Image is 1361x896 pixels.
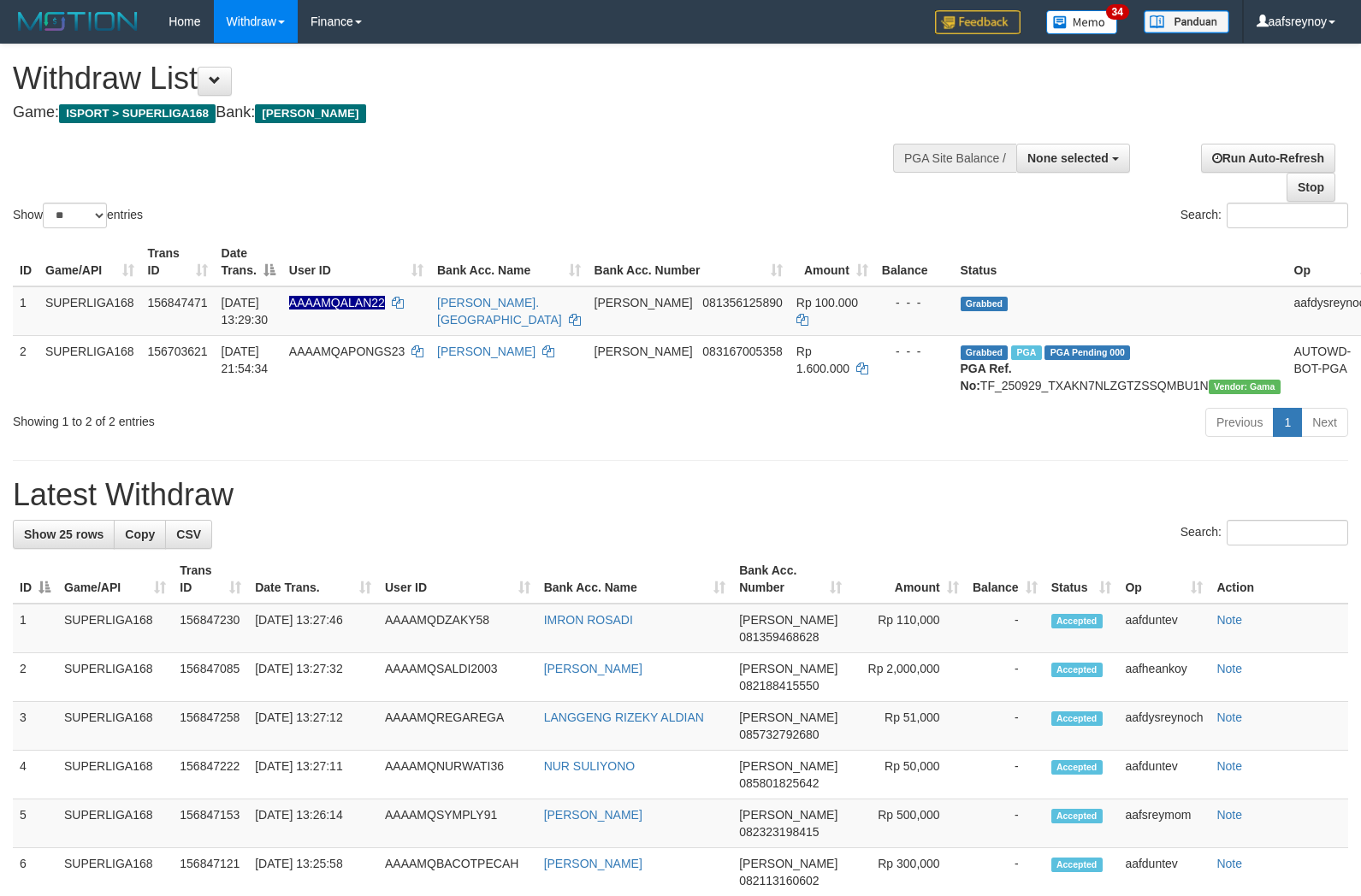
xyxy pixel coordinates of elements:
td: SUPERLIGA168 [38,286,141,336]
span: [DATE] 13:29:30 [222,296,269,327]
th: Status: activate to sort column ascending [1044,555,1119,604]
img: Button%20Memo.svg [1046,10,1118,34]
span: Copy 085732792680 to clipboard [739,728,819,741]
span: 156703621 [148,345,208,358]
a: Previous [1205,408,1274,437]
span: [PERSON_NAME] [739,857,837,870]
h4: Game: Bank: [13,104,891,121]
td: 156847258 [173,702,248,751]
a: Note [1216,857,1242,870]
img: Feedback.jpg [935,10,1021,34]
td: TF_250929_TXAKN7NLZGTZSSQMBU1N [954,335,1287,401]
a: 1 [1273,408,1302,437]
td: Rp 51,000 [849,702,966,751]
th: User ID: activate to sort column ascending [282,238,430,286]
th: Game/API: activate to sort column ascending [38,238,141,286]
th: Trans ID: activate to sort column ascending [141,238,215,286]
div: - - - [882,294,947,311]
span: Accepted [1051,711,1103,726]
td: SUPERLIGA168 [57,799,173,848]
td: - [966,799,1044,848]
label: Search: [1181,203,1348,228]
td: 5 [13,799,57,848]
td: SUPERLIGA168 [57,702,173,751]
span: Copy 081359468628 to clipboard [739,630,819,644]
td: SUPERLIGA168 [57,604,173,653]
span: 156847471 [148,296,208,309]
td: AAAAMQREGAREGA [378,702,537,751]
td: 3 [13,702,57,751]
a: Note [1216,662,1242,675]
td: SUPERLIGA168 [38,335,141,401]
td: [DATE] 13:27:32 [248,653,378,702]
h1: Latest Withdraw [13,478,1348,512]
span: AAAAMQAPONGS23 [289,345,405,358]
a: NUR SULIYONO [544,759,636,773]
th: Trans ID: activate to sort column ascending [173,555,248,604]
td: 2 [13,335,38,401]
span: [PERSON_NAME] [255,104,365,123]
td: aafheankoy [1118,653,1210,702]
span: Copy 083167005358 to clipboard [702,345,782,358]
td: 1 [13,604,57,653]
td: 4 [13,751,57,799]
span: [PERSON_NAME] [739,662,837,675]
a: [PERSON_NAME]. [GEOGRAPHIC_DATA] [437,296,562,327]
span: CSV [176,528,201,541]
th: Amount: activate to sort column ascending [790,238,875,286]
td: aafduntev [1118,751,1210,799]
div: PGA Site Balance / [893,144,1016,173]
td: 156847230 [173,604,248,653]
th: Bank Acc. Number: activate to sort column ascending [588,238,790,286]
img: MOTION_logo.png [13,9,143,34]
span: [PERSON_NAME] [739,808,837,822]
a: Copy [114,520,166,549]
span: Show 25 rows [24,528,104,541]
a: CSV [165,520,212,549]
a: LANGGENG RIZEKY ALDIAN [544,710,704,724]
td: AAAAMQNURWATI36 [378,751,537,799]
span: [PERSON_NAME] [595,296,693,309]
label: Show entries [13,203,143,228]
th: Date Trans.: activate to sort column descending [215,238,282,286]
input: Search: [1227,203,1348,228]
td: 1 [13,286,38,336]
span: [PERSON_NAME] [595,345,693,358]
span: Copy 082188415550 to clipboard [739,679,819,693]
span: Accepted [1051,809,1103,823]
th: Op: activate to sort column ascending [1118,555,1210,604]
td: Rp 500,000 [849,799,966,848]
span: Accepted [1051,760,1103,775]
span: Copy 082113160602 to clipboard [739,874,819,887]
a: Note [1216,613,1242,627]
span: None selected [1027,151,1109,165]
span: [DATE] 21:54:34 [222,345,269,375]
td: SUPERLIGA168 [57,751,173,799]
td: - [966,653,1044,702]
a: Next [1301,408,1348,437]
img: panduan.png [1144,10,1229,33]
td: aafsreymom [1118,799,1210,848]
span: Rp 1.600.000 [796,345,849,375]
th: ID: activate to sort column descending [13,555,57,604]
td: [DATE] 13:27:11 [248,751,378,799]
b: PGA Ref. No: [961,362,1012,392]
h1: Withdraw List [13,62,891,96]
td: - [966,751,1044,799]
span: Copy [125,528,155,541]
span: Vendor URL: https://trx31.1velocity.biz [1209,380,1281,394]
span: Marked by aafchhiseyha [1011,345,1041,360]
td: Rp 110,000 [849,604,966,653]
span: [PERSON_NAME] [739,710,837,724]
div: - - - [882,343,947,360]
span: [PERSON_NAME] [739,613,837,627]
th: Status [954,238,1287,286]
span: PGA Pending [1044,345,1130,360]
td: Rp 2,000,000 [849,653,966,702]
td: AAAAMQDZAKY58 [378,604,537,653]
td: - [966,604,1044,653]
span: Accepted [1051,663,1103,677]
td: SUPERLIGA168 [57,653,173,702]
span: Accepted [1051,858,1103,872]
th: Amount: activate to sort column ascending [849,555,966,604]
